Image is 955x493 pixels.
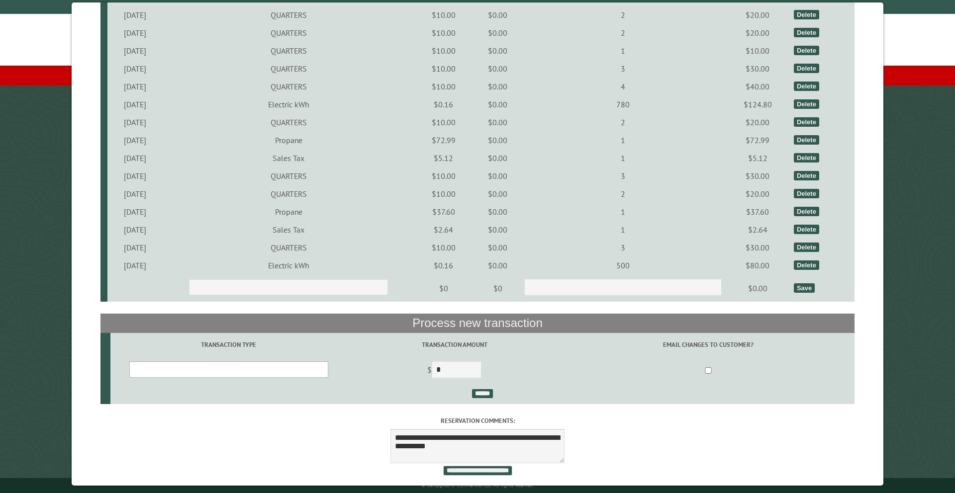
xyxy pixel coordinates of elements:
[723,131,792,149] td: $72.99
[522,149,723,167] td: 1
[163,239,414,256] td: QUARTERS
[723,239,792,256] td: $30.00
[522,167,723,185] td: 3
[163,149,414,167] td: Sales Tax
[414,221,473,239] td: $2.64
[794,99,819,109] div: Delete
[414,203,473,221] td: $37.60
[473,95,522,113] td: $0.00
[107,113,163,131] td: [DATE]
[723,42,792,60] td: $10.00
[522,256,723,274] td: 500
[522,6,723,24] td: 2
[414,131,473,149] td: $72.99
[794,10,819,19] div: Delete
[107,24,163,42] td: [DATE]
[723,24,792,42] td: $20.00
[522,24,723,42] td: 2
[107,6,163,24] td: [DATE]
[794,117,819,127] div: Delete
[522,113,723,131] td: 2
[100,416,855,425] label: Reservation comments:
[794,207,819,216] div: Delete
[414,42,473,60] td: $10.00
[163,24,414,42] td: QUARTERS
[723,6,792,24] td: $20.00
[473,274,522,302] td: $0
[794,260,819,270] div: Delete
[163,185,414,203] td: QUARTERS
[794,82,819,91] div: Delete
[723,113,792,131] td: $20.00
[107,167,163,185] td: [DATE]
[414,239,473,256] td: $10.00
[794,153,819,163] div: Delete
[100,314,855,332] th: Process new transaction
[794,135,819,145] div: Delete
[414,185,473,203] td: $10.00
[473,167,522,185] td: $0.00
[522,42,723,60] td: 1
[723,203,792,221] td: $37.60
[794,64,819,73] div: Delete
[414,167,473,185] td: $10.00
[723,221,792,239] td: $2.64
[723,256,792,274] td: $80.00
[473,203,522,221] td: $0.00
[522,95,723,113] td: 780
[522,239,723,256] td: 3
[794,189,819,198] div: Delete
[107,60,163,78] td: [DATE]
[414,60,473,78] td: $10.00
[163,78,414,95] td: QUARTERS
[794,46,819,55] div: Delete
[473,78,522,95] td: $0.00
[794,225,819,234] div: Delete
[723,78,792,95] td: $40.00
[723,60,792,78] td: $30.00
[473,131,522,149] td: $0.00
[107,256,163,274] td: [DATE]
[473,221,522,239] td: $0.00
[414,149,473,167] td: $5.12
[794,283,815,293] div: Save
[163,113,414,131] td: QUARTERS
[421,482,534,489] small: © Campground Commander LLC. All rights reserved.
[107,149,163,167] td: [DATE]
[107,239,163,256] td: [DATE]
[112,340,346,349] label: Transaction Type
[163,203,414,221] td: Propane
[163,256,414,274] td: Electric kWh
[163,95,414,113] td: Electric kWh
[107,185,163,203] td: [DATE]
[163,131,414,149] td: Propane
[163,6,414,24] td: QUARTERS
[522,203,723,221] td: 1
[522,60,723,78] td: 3
[723,274,792,302] td: $0.00
[414,256,473,274] td: $0.16
[107,203,163,221] td: [DATE]
[473,60,522,78] td: $0.00
[473,149,522,167] td: $0.00
[163,221,414,239] td: Sales Tax
[522,78,723,95] td: 4
[522,131,723,149] td: 1
[723,95,792,113] td: $124.80
[414,6,473,24] td: $10.00
[522,221,723,239] td: 1
[107,78,163,95] td: [DATE]
[107,42,163,60] td: [DATE]
[414,274,473,302] td: $0
[473,185,522,203] td: $0.00
[414,24,473,42] td: $10.00
[473,256,522,274] td: $0.00
[794,28,819,37] div: Delete
[163,42,414,60] td: QUARTERS
[473,113,522,131] td: $0.00
[163,167,414,185] td: QUARTERS
[107,95,163,113] td: [DATE]
[794,243,819,252] div: Delete
[522,185,723,203] td: 2
[107,221,163,239] td: [DATE]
